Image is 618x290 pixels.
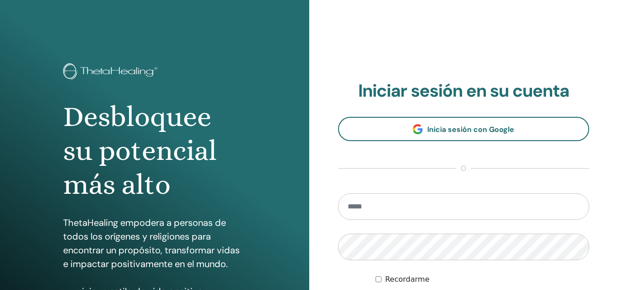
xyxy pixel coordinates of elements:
[338,81,590,102] h2: Iniciar sesión en su cuenta
[338,117,590,141] a: Inicia sesión con Google
[63,216,246,271] p: ThetaHealing empodera a personas de todos los orígenes y religiones para encontrar un propósito, ...
[376,274,589,285] div: Mantenerme autenticado indefinidamente o hasta cerrar la sesión manualmente
[63,100,246,202] h1: Desbloquee su potencial más alto
[385,274,430,285] label: Recordarme
[427,125,514,134] span: Inicia sesión con Google
[456,163,471,174] span: o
